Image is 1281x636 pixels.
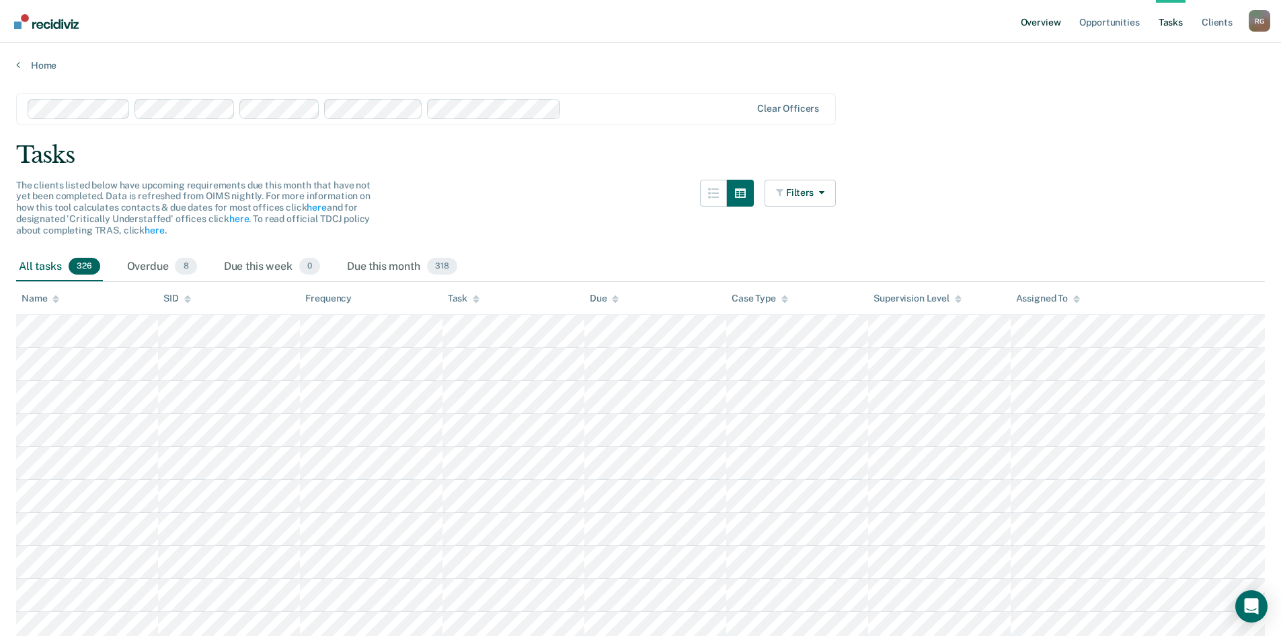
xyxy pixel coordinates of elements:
[1249,10,1270,32] div: R G
[344,252,460,282] div: Due this month318
[1249,10,1270,32] button: Profile dropdown button
[22,293,59,304] div: Name
[732,293,788,304] div: Case Type
[175,258,196,275] span: 8
[305,293,352,304] div: Frequency
[145,225,164,236] a: here
[16,141,1265,169] div: Tasks
[427,258,457,275] span: 318
[590,293,619,304] div: Due
[221,252,323,282] div: Due this week0
[16,180,371,236] span: The clients listed below have upcoming requirements due this month that have not yet been complet...
[299,258,320,275] span: 0
[1016,293,1080,304] div: Assigned To
[14,14,79,29] img: Recidiviz
[16,59,1265,71] a: Home
[448,293,479,304] div: Task
[16,252,103,282] div: All tasks326
[307,202,326,213] a: here
[765,180,836,207] button: Filters
[69,258,100,275] span: 326
[757,103,819,114] div: Clear officers
[124,252,200,282] div: Overdue8
[874,293,962,304] div: Supervision Level
[1235,590,1268,623] div: Open Intercom Messenger
[163,293,191,304] div: SID
[229,213,249,224] a: here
